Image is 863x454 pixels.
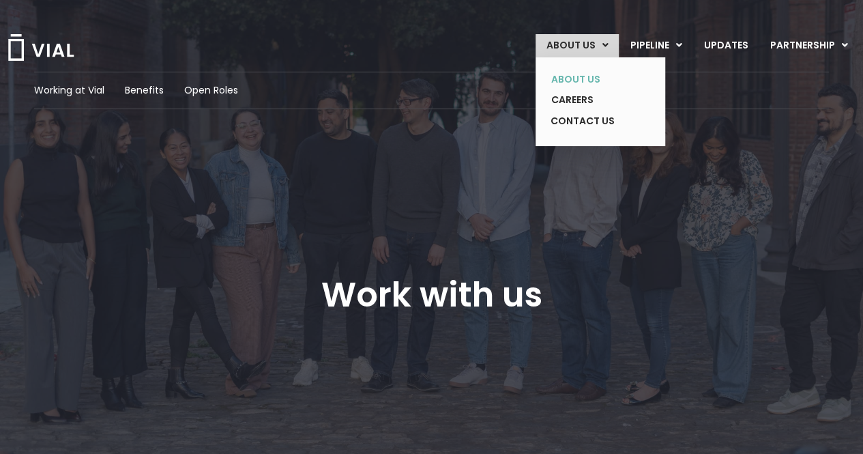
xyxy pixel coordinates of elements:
[693,34,759,57] a: UPDATES
[7,34,75,61] img: Vial Logo
[619,34,692,57] a: PIPELINEMenu Toggle
[184,83,238,98] a: Open Roles
[759,34,859,57] a: PARTNERSHIPMenu Toggle
[540,69,640,90] a: ABOUT US
[536,34,619,57] a: ABOUT USMenu Toggle
[34,83,104,98] a: Working at Vial
[321,275,542,315] h1: Work with us
[125,83,164,98] a: Benefits
[540,111,640,132] a: CONTACT US
[540,89,640,111] a: CAREERS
